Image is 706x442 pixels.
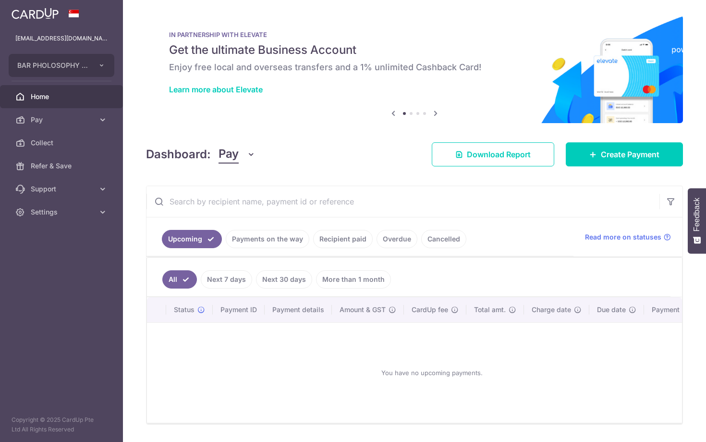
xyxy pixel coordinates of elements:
span: Collect [31,138,94,148]
span: Support [31,184,94,194]
h4: Dashboard: [146,146,211,163]
a: Recipient paid [313,230,373,248]
a: Next 7 days [201,270,252,289]
a: Next 30 days [256,270,312,289]
a: Cancelled [421,230,466,248]
span: Refer & Save [31,161,94,171]
span: Feedback [693,198,701,231]
th: Payment ID [213,297,265,322]
span: Charge date [532,305,571,315]
span: Read more on statuses [585,232,661,242]
h5: Get the ultimate Business Account [169,42,660,58]
span: Amount & GST [340,305,386,315]
span: Total amt. [474,305,506,315]
button: Pay [219,145,256,164]
button: BAR PHOLOSOPHY PTE. LTD. [9,54,114,77]
a: Upcoming [162,230,222,248]
span: Due date [597,305,626,315]
a: Create Payment [566,142,683,166]
p: IN PARTNERSHIP WITH ELEVATE [169,31,660,38]
p: [EMAIL_ADDRESS][DOMAIN_NAME] [15,34,108,43]
a: All [162,270,197,289]
a: Payments on the way [226,230,309,248]
a: More than 1 month [316,270,391,289]
button: Feedback - Show survey [688,188,706,253]
span: BAR PHOLOSOPHY PTE. LTD. [17,61,88,70]
div: You have no upcoming payments. [158,330,706,415]
img: CardUp [12,8,59,19]
img: Renovation banner [146,15,683,123]
input: Search by recipient name, payment id or reference [146,186,659,217]
span: Download Report [467,149,531,160]
a: Download Report [432,142,554,166]
span: Status [174,305,195,315]
span: CardUp fee [412,305,448,315]
h6: Enjoy free local and overseas transfers and a 1% unlimited Cashback Card! [169,62,660,73]
span: Pay [31,115,94,125]
a: Read more on statuses [585,232,671,242]
span: Settings [31,207,94,217]
span: Pay [219,145,239,164]
a: Overdue [377,230,417,248]
iframe: Opens a widget where you can find more information [644,413,696,437]
span: Home [31,92,94,101]
a: Learn more about Elevate [169,85,263,94]
span: Create Payment [601,149,659,160]
th: Payment details [265,297,332,322]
